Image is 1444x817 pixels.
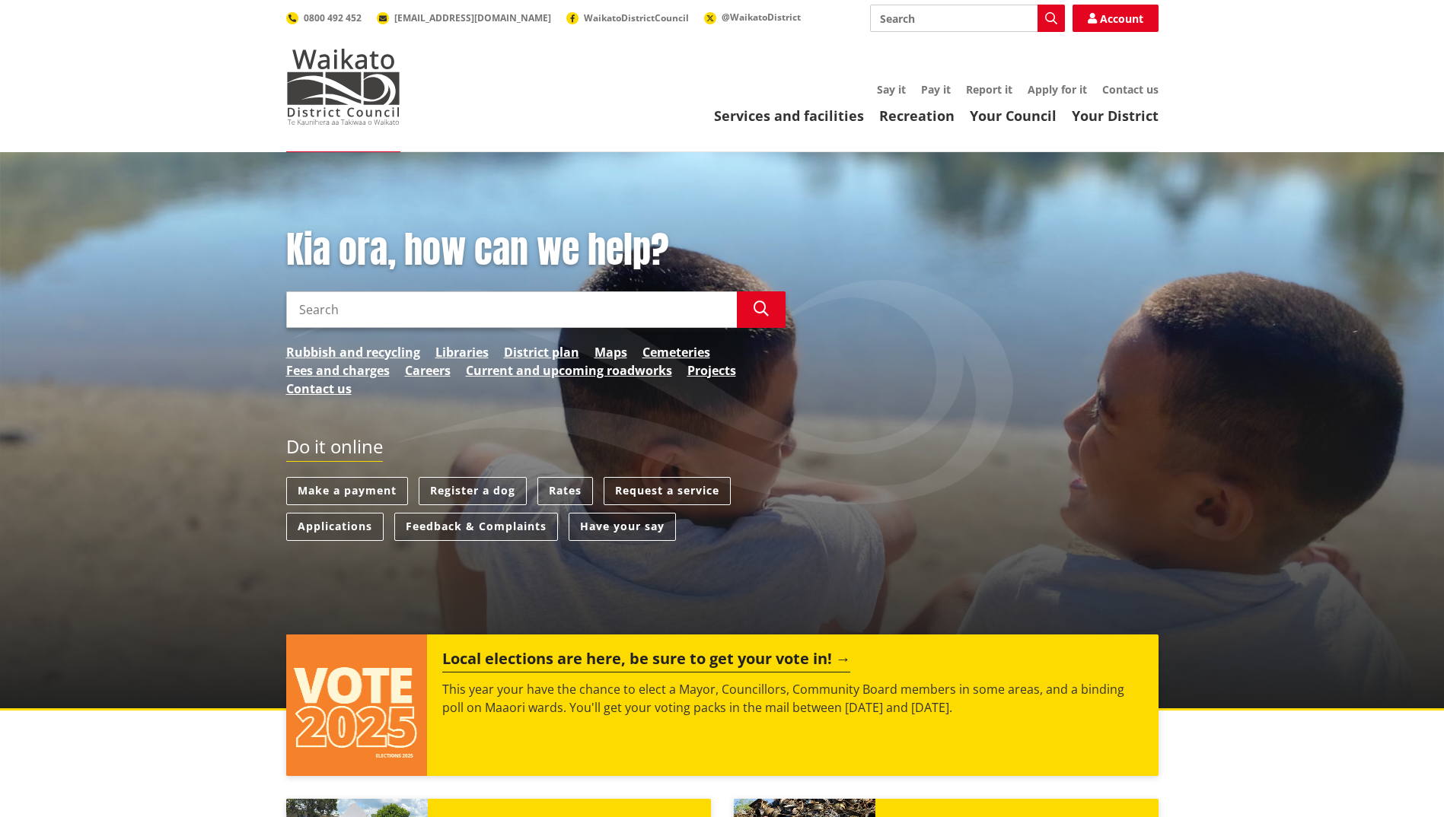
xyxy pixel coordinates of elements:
[687,361,736,380] a: Projects
[286,513,384,541] a: Applications
[286,436,383,463] h2: Do it online
[642,343,710,361] a: Cemeteries
[304,11,362,24] span: 0800 492 452
[394,11,551,24] span: [EMAIL_ADDRESS][DOMAIN_NAME]
[1028,82,1087,97] a: Apply for it
[1073,5,1159,32] a: Account
[286,634,428,776] img: Vote 2025
[442,650,850,672] h2: Local elections are here, be sure to get your vote in!
[286,343,420,361] a: Rubbish and recycling
[569,513,676,541] a: Have your say
[594,343,627,361] a: Maps
[466,361,672,380] a: Current and upcoming roadworks
[921,82,951,97] a: Pay it
[714,106,864,125] a: Services and facilities
[286,634,1159,776] a: Local elections are here, be sure to get your vote in! This year your have the chance to elect a ...
[877,82,906,97] a: Say it
[435,343,489,361] a: Libraries
[405,361,451,380] a: Careers
[604,477,731,505] a: Request a service
[504,343,579,361] a: District plan
[704,11,801,24] a: @WaikatoDistrict
[394,513,558,541] a: Feedback & Complaints
[966,82,1012,97] a: Report it
[286,11,362,24] a: 0800 492 452
[879,106,955,125] a: Recreation
[566,11,689,24] a: WaikatoDistrictCouncil
[286,49,400,125] img: Waikato District Council - Te Kaunihera aa Takiwaa o Waikato
[286,291,737,328] input: Search input
[286,228,786,272] h1: Kia ora, how can we help?
[419,477,527,505] a: Register a dog
[1072,106,1159,125] a: Your District
[442,680,1143,717] p: This year your have the chance to elect a Mayor, Councillors, Community Board members in some are...
[970,106,1057,125] a: Your Council
[537,477,593,505] a: Rates
[286,361,390,380] a: Fees and charges
[286,380,352,398] a: Contact us
[870,5,1065,32] input: Search input
[286,477,408,505] a: Make a payment
[1102,82,1159,97] a: Contact us
[722,11,801,24] span: @WaikatoDistrict
[584,11,689,24] span: WaikatoDistrictCouncil
[377,11,551,24] a: [EMAIL_ADDRESS][DOMAIN_NAME]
